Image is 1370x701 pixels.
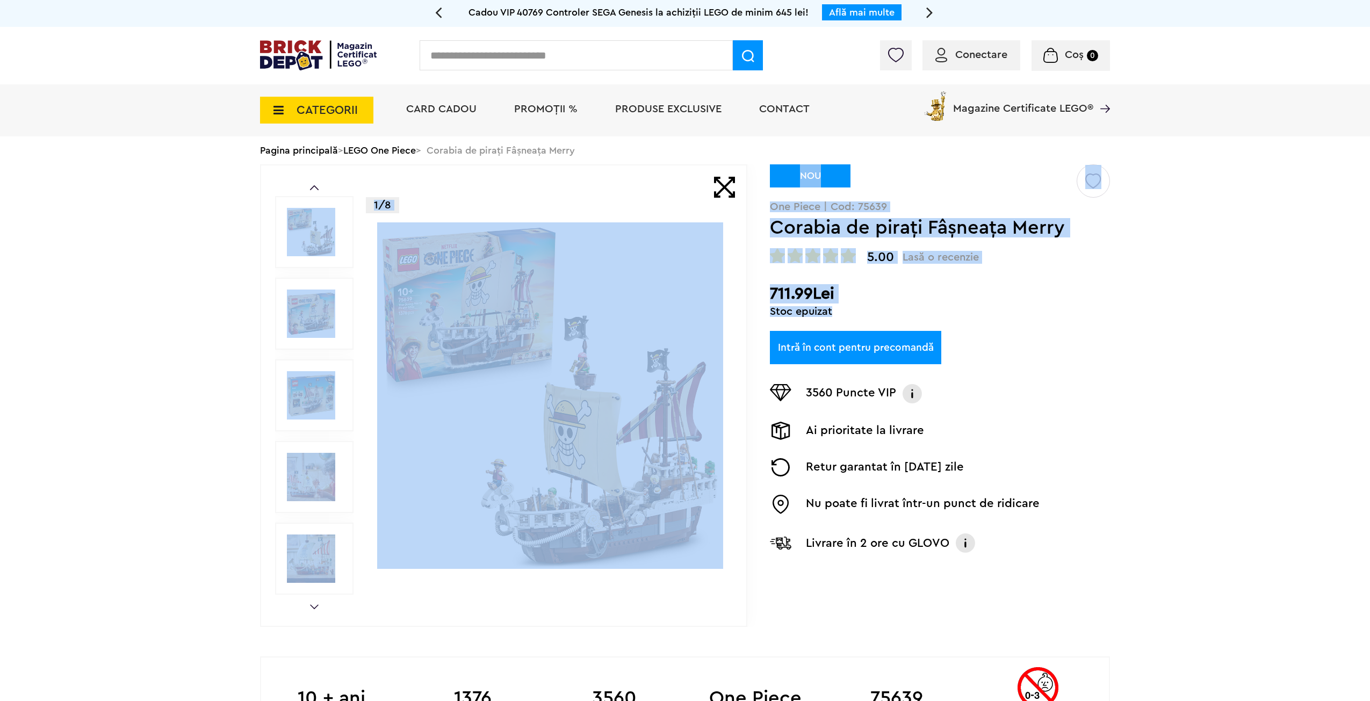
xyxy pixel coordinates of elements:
span: CATEGORII [297,104,358,116]
a: Produse exclusive [615,104,722,114]
img: Info livrare cu GLOVO [955,532,976,554]
a: Conectare [935,49,1007,60]
a: Prev [310,185,319,190]
p: Livrare în 2 ore cu GLOVO [806,534,949,552]
img: Livrare [770,422,791,440]
div: Stoc epuizat [770,306,1110,317]
p: Nu poate fi livrat într-un punct de ridicare [806,495,1040,514]
a: Magazine Certificate LEGO® [1093,89,1110,100]
p: Ai prioritate la livrare [806,422,924,440]
img: Evaluare cu stele [823,248,838,263]
img: Easybox [770,495,791,514]
img: Evaluare cu stele [770,248,785,263]
span: Conectare [955,49,1007,60]
img: Corabia de piraţi Fâşneaţa Merry [377,222,723,568]
p: 1/8 [366,197,399,213]
img: Corabia de piraţi Fâşneaţa Merry [287,208,335,256]
img: Returnare [770,458,791,476]
span: Magazine Certificate LEGO® [953,89,1093,114]
p: One Piece | Cod: 75639 [770,201,1110,212]
a: LEGO One Piece [343,146,416,155]
span: 5.00 [867,251,894,264]
p: 3560 Puncte VIP [806,384,896,403]
a: Contact [759,104,810,114]
a: Pagina principală [260,146,338,155]
div: > > Corabia de piraţi Fâşneaţa Merry [260,136,1110,164]
img: Corabia de piraţi Fâşneaţa Merry [287,290,335,338]
div: NOU [770,164,850,187]
img: Livrare Glovo [770,536,791,550]
a: Next [310,604,319,609]
a: Intră în cont pentru precomandă [770,331,941,364]
h2: 711.99Lei [770,284,1110,303]
img: Info VIP [902,384,923,403]
small: 0 [1087,50,1098,61]
img: Evaluare cu stele [788,248,803,263]
p: Retur garantat în [DATE] zile [806,458,964,476]
img: Puncte VIP [770,384,791,401]
img: Evaluare cu stele [805,248,820,263]
a: PROMOȚII % [514,104,578,114]
a: Card Cadou [406,104,477,114]
span: Lasă o recenzie [903,251,979,264]
span: Coș [1065,49,1084,60]
img: LEGO One Piece Corabia de piraţi Fâşneaţa Merry [287,534,335,583]
img: Corabia de piraţi Fâşneaţa Merry LEGO 75639 [287,371,335,420]
img: Evaluare cu stele [841,248,856,263]
img: Seturi Lego Corabia de piraţi Fâşneaţa Merry [287,453,335,501]
span: Cadou VIP 40769 Controler SEGA Genesis la achiziții LEGO de minim 645 lei! [468,8,809,17]
a: Află mai multe [829,8,895,17]
h1: Corabia de piraţi Fâşneaţa Merry [770,218,1075,237]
